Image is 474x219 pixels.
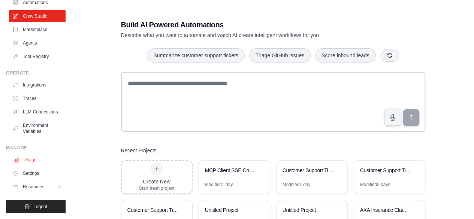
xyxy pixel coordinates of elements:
[384,109,401,126] button: Click to speak your automation idea
[33,204,47,210] span: Logout
[249,48,311,63] button: Triage GitHub issues
[9,10,66,22] a: Crew Studio
[121,147,157,154] h3: Recent Projects
[9,119,66,137] a: Environment Variables
[139,178,175,185] div: Create New
[205,206,256,214] div: Untitled Project
[9,37,66,49] a: Agents
[10,154,66,166] a: Usage
[121,19,373,30] h1: Build AI Powered Automations
[9,106,66,118] a: LLM Connections
[139,185,175,191] div: Start fresh project
[23,184,44,190] span: Resources
[380,49,399,62] button: Get new suggestions
[9,92,66,104] a: Traces
[283,167,334,174] div: Customer Support Ticket Management System
[437,183,474,219] div: Widget de chat
[360,167,411,174] div: Customer Support Ticket Automation
[360,206,411,214] div: AXA Insurance Claims Processing
[9,79,66,91] a: Integrations
[147,48,244,63] button: Summarize customer support tickets
[121,31,373,39] p: Describe what you want to automate and watch AI create intelligent workflows for you
[283,182,311,188] div: Modified 1 day
[6,200,66,213] button: Logout
[283,206,334,214] div: Untitled Project
[205,167,256,174] div: MCP Client SSE Connector
[6,145,66,151] div: Manage
[9,167,66,179] a: Settings
[6,70,66,76] div: Operate
[9,51,66,63] a: Tool Registry
[127,206,179,214] div: Customer Support Ticket Automation
[9,24,66,36] a: Marketplace
[9,181,66,193] button: Resources
[205,182,233,188] div: Modified 1 day
[360,182,390,188] div: Modified 2 days
[437,183,474,219] iframe: Chat Widget
[315,48,376,63] button: Score inbound leads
